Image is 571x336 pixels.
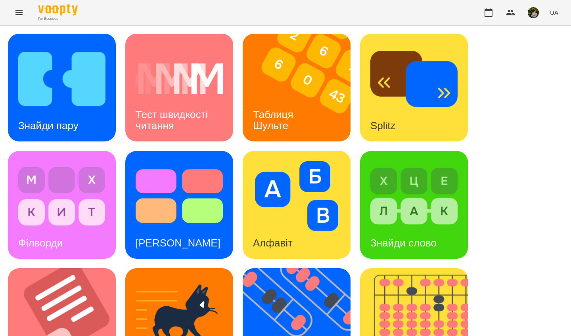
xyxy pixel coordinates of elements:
[10,3,29,22] button: Menu
[253,109,296,131] h3: Таблиця Шульте
[38,4,78,15] img: Voopty Logo
[547,5,561,20] button: UA
[253,161,340,231] img: Алфавіт
[8,34,116,141] a: Знайди паруЗнайди пару
[136,237,220,249] h3: [PERSON_NAME]
[370,44,458,114] img: Splitz
[370,161,458,231] img: Знайди слово
[18,120,79,132] h3: Знайди пару
[360,151,468,259] a: Знайди словоЗнайди слово
[550,8,558,17] span: UA
[18,44,105,114] img: Знайди пару
[360,34,468,141] a: SplitzSplitz
[243,151,351,259] a: АлфавітАлфавіт
[125,34,233,141] a: Тест швидкості читанняТест швидкості читання
[136,161,223,231] img: Тест Струпа
[8,151,116,259] a: ФілвордиФілворди
[243,34,351,141] a: Таблиця ШультеТаблиця Шульте
[370,237,437,249] h3: Знайди слово
[243,34,360,141] img: Таблиця Шульте
[18,237,63,249] h3: Філворди
[125,151,233,259] a: Тест Струпа[PERSON_NAME]
[370,120,396,132] h3: Splitz
[253,237,293,249] h3: Алфавіт
[18,161,105,231] img: Філворди
[528,7,539,18] img: b75e9dd987c236d6cf194ef640b45b7d.jpg
[136,109,211,131] h3: Тест швидкості читання
[38,16,78,21] span: For Business
[136,44,223,114] img: Тест швидкості читання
